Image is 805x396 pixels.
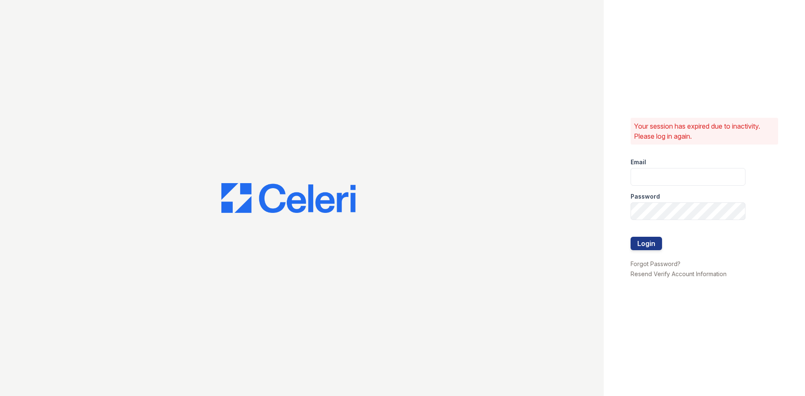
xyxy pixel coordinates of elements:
[631,158,646,166] label: Email
[221,183,356,213] img: CE_Logo_Blue-a8612792a0a2168367f1c8372b55b34899dd931a85d93a1a3d3e32e68fde9ad4.png
[631,260,680,267] a: Forgot Password?
[634,121,775,141] p: Your session has expired due to inactivity. Please log in again.
[631,192,660,201] label: Password
[631,237,662,250] button: Login
[631,270,727,277] a: Resend Verify Account Information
